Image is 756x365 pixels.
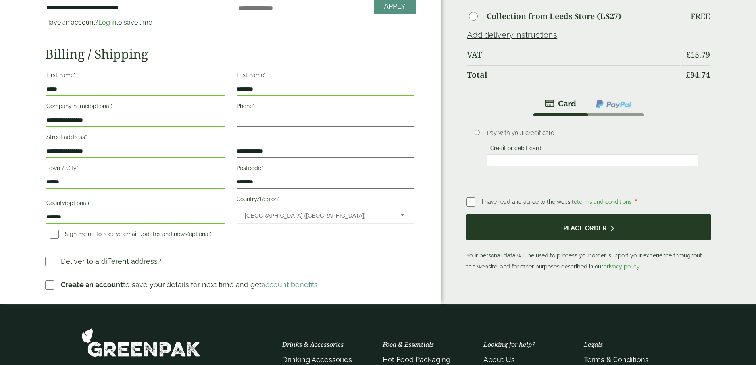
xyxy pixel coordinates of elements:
p: Have an account? to save time [45,18,225,27]
abbr: required [77,165,79,171]
span: (optional) [65,200,89,206]
label: Street address [46,131,224,145]
label: Collection from Leeds Store (LS27) [487,12,621,20]
label: First name [46,70,224,83]
p: Deliver to a different address? [61,256,161,267]
label: Sign me up to receive email updates and news [46,231,215,239]
button: Place order [466,214,710,240]
a: Hot Food Packaging [383,355,450,364]
img: ppcp-gateway.png [595,99,632,109]
span: Country/Region [237,207,414,224]
a: Terms & Conditions [584,355,649,364]
span: I have read and agree to the website [482,199,633,205]
p: Free [691,12,710,21]
a: terms and conditions [577,199,632,205]
abbr: required [261,165,263,171]
label: County [46,197,224,211]
th: VAT [467,45,680,64]
p: to save your details for next time and get [61,279,318,290]
img: stripe.png [545,99,576,108]
label: Country/Region [237,193,414,207]
abbr: required [253,103,255,109]
span: £ [686,49,691,60]
iframe: Secure card payment input frame [489,157,696,164]
bdi: 94.74 [686,70,710,80]
label: Phone [237,100,414,114]
label: Company name [46,100,224,114]
abbr: required [278,196,280,202]
span: (optional) [187,231,212,237]
p: Your personal data will be used to process your order, support your experience throughout this we... [466,214,710,272]
a: About Us [483,355,515,364]
strong: Create an account [61,280,123,289]
span: Apply [384,2,406,11]
abbr: required [85,134,87,140]
label: Town / City [46,162,224,176]
abbr: required [74,72,76,78]
abbr: required [264,72,266,78]
a: Log in [98,19,116,26]
a: account benefits [262,280,318,289]
h2: Billing / Shipping [45,46,416,62]
label: Credit or debit card [487,145,544,154]
label: Postcode [237,162,414,176]
input: Sign me up to receive email updates and news(optional) [50,230,59,239]
span: £ [686,70,690,80]
a: privacy policy [603,263,639,270]
a: Add delivery instructions [467,30,557,40]
th: Total [467,65,680,85]
img: GreenPak Supplies [81,328,200,357]
p: Pay with your credit card. [487,129,698,137]
bdi: 15.79 [686,49,710,60]
a: Drinking Accessories [282,355,352,364]
span: (optional) [88,103,112,109]
label: Last name [237,70,414,83]
abbr: required [635,199,637,205]
span: United Kingdom (UK) [245,207,390,224]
